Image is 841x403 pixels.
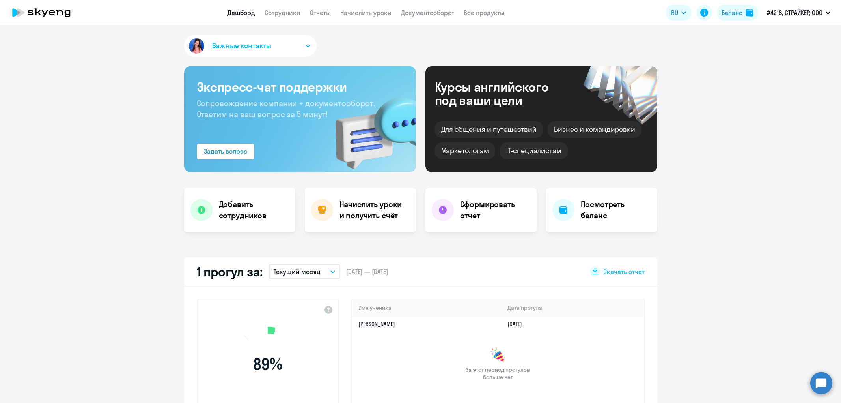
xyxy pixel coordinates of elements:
[666,5,692,21] button: RU
[435,121,543,138] div: Для общения и путешествий
[197,79,403,95] h3: Экспресс-чат поддержки
[464,9,505,17] a: Все продукты
[222,355,313,374] span: 89 %
[352,300,502,316] th: Имя ученика
[227,9,255,17] a: Дашборд
[548,121,641,138] div: Бизнес и командировки
[671,8,678,17] span: RU
[435,80,570,107] div: Курсы английского под ваши цели
[197,98,375,119] span: Сопровождение компании + документооборот. Ответим на ваш вопрос за 5 минут!
[500,142,568,159] div: IT-специалистам
[340,9,392,17] a: Начислить уроки
[460,199,530,221] h4: Сформировать отчет
[722,8,742,17] div: Баланс
[435,142,495,159] div: Маркетологам
[603,267,645,276] span: Скачать отчет
[501,300,643,316] th: Дата прогула
[490,347,506,363] img: congrats
[324,83,416,172] img: bg-img
[265,9,300,17] a: Сотрудники
[274,267,321,276] p: Текущий месяц
[197,144,254,159] button: Задать вопрос
[465,366,531,381] span: За этот период прогулов больше нет
[204,146,247,156] div: Задать вопрос
[763,3,834,22] button: #4218, СТРАЙКЕР, ООО
[184,35,317,57] button: Важные контакты
[310,9,331,17] a: Отчеты
[346,267,388,276] span: [DATE] — [DATE]
[219,199,289,221] h4: Добавить сотрудников
[269,264,340,279] button: Текущий месяц
[746,9,753,17] img: balance
[767,8,822,17] p: #4218, СТРАЙКЕР, ООО
[187,37,206,55] img: avatar
[358,321,395,328] a: [PERSON_NAME]
[507,321,528,328] a: [DATE]
[717,5,758,21] button: Балансbalance
[212,41,271,51] span: Важные контакты
[197,264,263,279] h2: 1 прогул за:
[581,199,651,221] h4: Посмотреть баланс
[401,9,454,17] a: Документооборот
[339,199,408,221] h4: Начислить уроки и получить счёт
